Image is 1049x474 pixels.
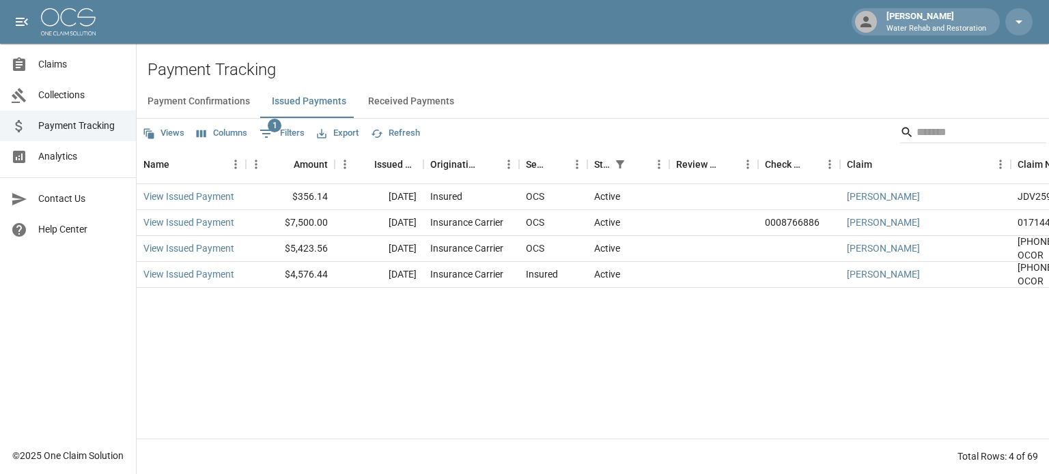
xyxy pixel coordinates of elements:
[268,119,281,132] span: 1
[567,154,587,175] button: Menu
[800,155,820,174] button: Sort
[423,145,519,183] div: Originating From
[669,145,758,183] div: Review Status
[611,155,630,174] div: 1 active filter
[900,121,1046,146] div: Search
[355,155,374,174] button: Sort
[275,155,294,174] button: Sort
[847,145,872,183] div: Claim
[246,145,335,183] div: Amount
[256,123,308,145] button: Show filters
[847,216,920,229] a: [PERSON_NAME]
[137,145,246,183] div: Name
[38,57,125,72] span: Claims
[143,267,234,281] a: View Issued Payment
[38,222,125,237] span: Help Center
[676,145,718,183] div: Review Status
[718,155,738,174] button: Sort
[261,85,357,118] button: Issued Payments
[847,190,920,203] a: [PERSON_NAME]
[143,145,169,183] div: Name
[137,85,1049,118] div: dynamic tabs
[246,236,335,262] div: $5,423.56
[765,216,820,229] div: 0008766886
[143,241,234,255] a: View Issued Payment
[38,149,125,164] span: Analytics
[367,123,423,144] button: Refresh
[294,145,328,183] div: Amount
[38,119,125,133] span: Payment Tracking
[430,267,503,281] div: Insurance Carrier
[148,60,1049,80] h2: Payment Tracking
[587,145,669,183] div: Status
[499,154,519,175] button: Menu
[594,216,620,229] div: Active
[38,192,125,206] span: Contact Us
[519,145,587,183] div: Sent To
[335,210,423,236] div: [DATE]
[526,145,548,183] div: Sent To
[335,236,423,262] div: [DATE]
[430,190,462,203] div: Insured
[765,145,800,183] div: Check Number
[990,154,1011,175] button: Menu
[335,184,423,210] div: [DATE]
[840,145,1011,183] div: Claim
[594,241,620,255] div: Active
[594,267,620,281] div: Active
[12,449,124,462] div: © 2025 One Claim Solution
[8,8,36,35] button: open drawer
[143,190,234,203] a: View Issued Payment
[594,190,620,203] div: Active
[957,449,1038,463] div: Total Rows: 4 of 69
[225,154,246,175] button: Menu
[430,241,503,255] div: Insurance Carrier
[847,241,920,255] a: [PERSON_NAME]
[872,155,891,174] button: Sort
[335,145,423,183] div: Issued Date
[886,23,986,35] p: Water Rehab and Restoration
[526,241,544,255] div: OCS
[611,155,630,174] button: Show filters
[246,154,266,175] button: Menu
[526,190,544,203] div: OCS
[137,85,261,118] button: Payment Confirmations
[246,184,335,210] div: $356.14
[847,267,920,281] a: [PERSON_NAME]
[758,145,840,183] div: Check Number
[335,154,355,175] button: Menu
[594,145,611,183] div: Status
[246,210,335,236] div: $7,500.00
[526,216,544,229] div: OCS
[630,155,649,174] button: Sort
[143,216,234,229] a: View Issued Payment
[335,262,423,288] div: [DATE]
[430,216,503,229] div: Insurance Carrier
[374,145,417,183] div: Issued Date
[738,154,758,175] button: Menu
[246,262,335,288] div: $4,576.44
[313,123,362,144] button: Export
[548,155,567,174] button: Sort
[38,88,125,102] span: Collections
[193,123,251,144] button: Select columns
[881,10,992,34] div: [PERSON_NAME]
[357,85,465,118] button: Received Payments
[820,154,840,175] button: Menu
[430,145,479,183] div: Originating From
[41,8,96,35] img: ocs-logo-white-transparent.png
[526,267,558,281] div: Insured
[479,155,499,174] button: Sort
[139,123,188,144] button: Views
[649,154,669,175] button: Menu
[169,155,188,174] button: Sort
